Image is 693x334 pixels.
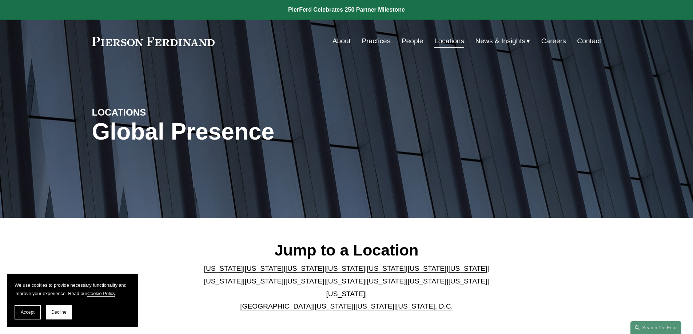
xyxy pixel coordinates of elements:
[245,277,284,285] a: [US_STATE]
[407,277,446,285] a: [US_STATE]
[51,310,67,315] span: Decline
[396,302,453,310] a: [US_STATE], D.C.
[204,277,243,285] a: [US_STATE]
[245,265,284,272] a: [US_STATE]
[362,34,390,48] a: Practices
[92,106,219,118] h4: LOCATIONS
[326,290,365,298] a: [US_STATE]
[198,241,495,259] h2: Jump to a Location
[46,305,72,319] button: Decline
[87,291,115,296] a: Cookie Policy
[402,34,423,48] a: People
[315,302,354,310] a: [US_STATE]
[198,262,495,313] p: | | | | | | | | | | | | | | | | | |
[448,265,487,272] a: [US_STATE]
[367,277,406,285] a: [US_STATE]
[21,310,35,315] span: Accept
[355,302,394,310] a: [US_STATE]
[332,34,351,48] a: About
[240,302,313,310] a: [GEOGRAPHIC_DATA]
[434,34,464,48] a: Locations
[448,277,487,285] a: [US_STATE]
[7,274,138,327] section: Cookie banner
[577,34,601,48] a: Contact
[15,305,41,319] button: Accept
[630,321,681,334] a: Search this site
[286,277,324,285] a: [US_STATE]
[367,265,406,272] a: [US_STATE]
[204,265,243,272] a: [US_STATE]
[475,34,530,48] a: folder dropdown
[92,118,431,145] h1: Global Presence
[541,34,566,48] a: Careers
[15,281,131,298] p: We use cookies to provide necessary functionality and improve your experience. Read our .
[407,265,446,272] a: [US_STATE]
[326,265,365,272] a: [US_STATE]
[326,277,365,285] a: [US_STATE]
[475,35,526,48] span: News & Insights
[286,265,324,272] a: [US_STATE]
